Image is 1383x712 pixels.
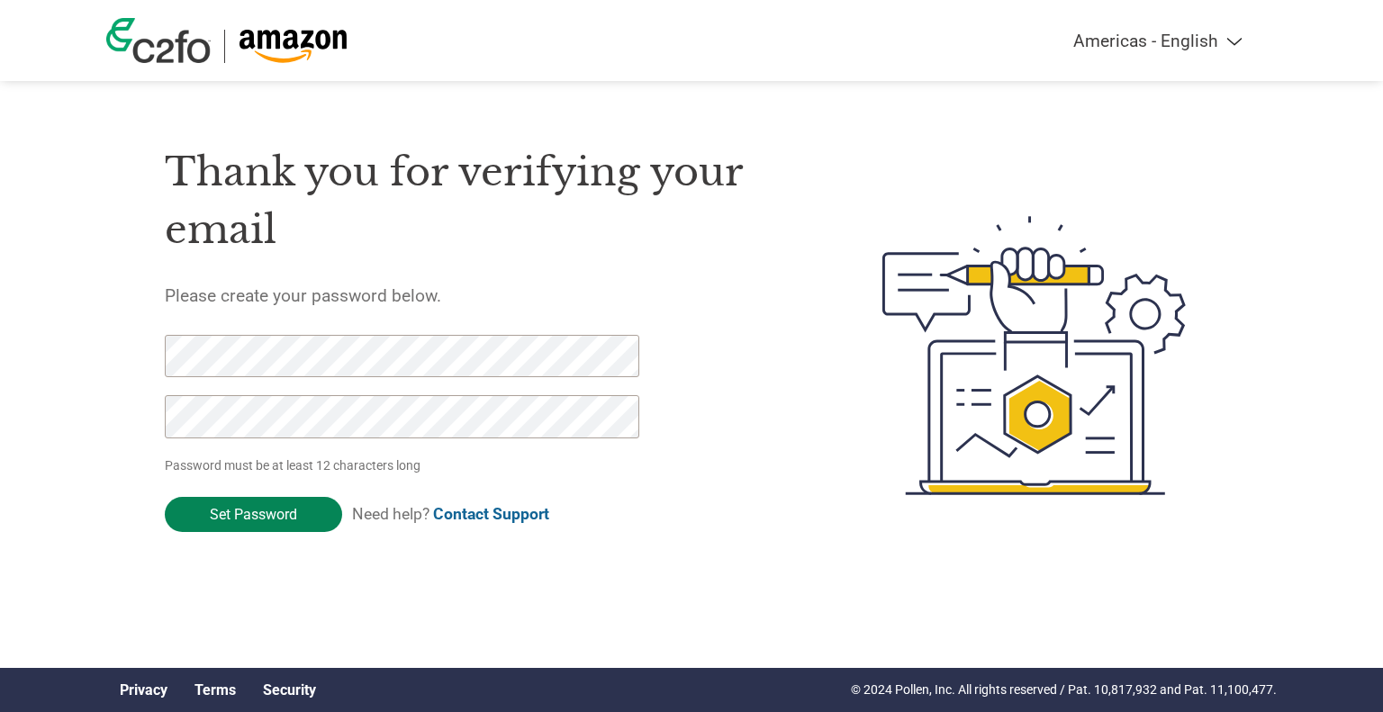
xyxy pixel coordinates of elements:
img: create-password [850,117,1219,594]
p: Password must be at least 12 characters long [165,456,646,475]
a: Privacy [120,681,167,698]
a: Contact Support [433,505,549,523]
h1: Thank you for verifying your email [165,143,797,259]
input: Set Password [165,497,342,532]
img: c2fo logo [106,18,211,63]
a: Security [263,681,316,698]
a: Terms [194,681,236,698]
p: © 2024 Pollen, Inc. All rights reserved / Pat. 10,817,932 and Pat. 11,100,477. [851,680,1277,699]
img: Amazon [239,30,348,63]
h5: Please create your password below. [165,285,797,306]
span: Need help? [352,505,549,523]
